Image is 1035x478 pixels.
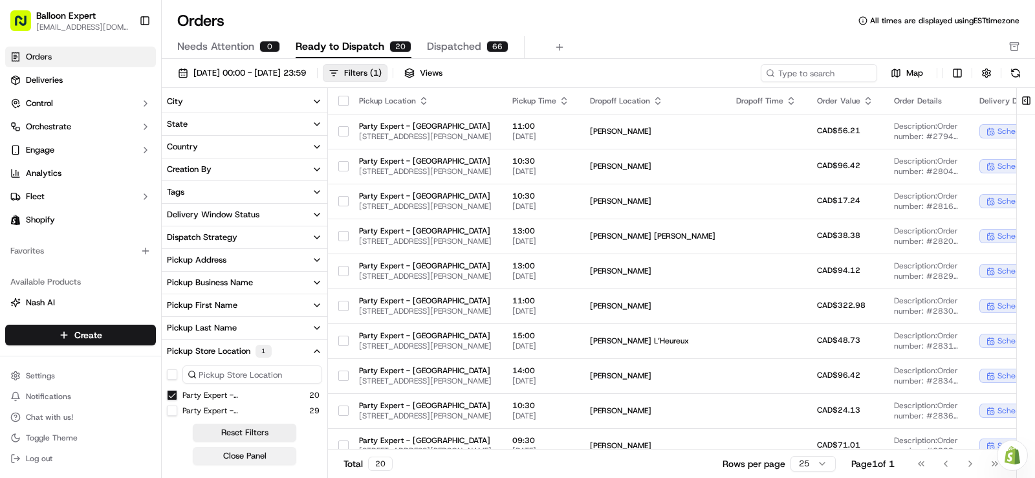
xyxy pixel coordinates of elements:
[162,340,327,363] button: Pickup Store Location1
[26,168,61,179] span: Analytics
[894,96,959,106] div: Order Details
[512,446,569,456] span: [DATE]
[114,201,141,211] span: [DATE]
[359,365,492,376] span: Party Expert - [GEOGRAPHIC_DATA]
[5,408,156,426] button: Chat with us!
[512,166,569,177] span: [DATE]
[359,296,492,306] span: Party Expert - [GEOGRAPHIC_DATA]
[40,201,105,211] span: [PERSON_NAME]
[162,204,327,226] button: Delivery Window Status
[894,121,959,142] span: Description: Order number: #27948 for [PERSON_NAME]
[36,22,129,32] button: [EMAIL_ADDRESS][DOMAIN_NAME]
[997,196,1035,206] span: scheduled
[997,161,1035,171] span: scheduled
[359,376,492,386] span: [STREET_ADDRESS][PERSON_NAME]
[590,231,715,241] span: [PERSON_NAME] [PERSON_NAME]
[13,124,36,147] img: 1736555255976-a54dd68f-1ca7-489b-9aae-adbdc363a1c4
[162,272,327,294] button: Pickup Business Name
[58,136,178,147] div: We're available if you need us!
[1007,64,1025,82] button: Refresh
[817,230,860,241] span: CAD$38.38
[182,406,304,416] label: Party Expert - [GEOGRAPHIC_DATA]
[122,254,208,267] span: API Documentation
[5,116,156,137] button: Orchestrate
[8,249,104,272] a: 📗Knowledge Base
[512,156,569,166] span: 10:30
[512,201,569,212] span: [DATE]
[817,195,860,206] span: CAD$17.24
[5,387,156,406] button: Notifications
[193,424,296,442] button: Reset Filters
[177,10,224,31] h1: Orders
[359,156,492,166] span: Party Expert - [GEOGRAPHIC_DATA]
[894,365,959,386] span: Description: Order number: #28349 for [PERSON_NAME]
[162,181,327,203] button: Tags
[36,9,96,22] span: Balloon Expert
[104,249,213,272] a: 💻API Documentation
[34,83,233,97] input: Got a question? Start typing here...
[590,196,715,206] span: [PERSON_NAME]
[590,440,715,451] span: [PERSON_NAME]
[10,215,21,225] img: Shopify logo
[5,93,156,114] button: Control
[359,271,492,281] span: [STREET_ADDRESS][PERSON_NAME]
[359,435,492,446] span: Party Expert - [GEOGRAPHIC_DATA]
[167,345,272,358] div: Pickup Store Location
[894,261,959,281] span: Description: Order number: #28295 for [PERSON_NAME]
[906,67,923,79] span: Map
[58,124,212,136] div: Start new chat
[359,411,492,421] span: [STREET_ADDRESS][PERSON_NAME]
[167,141,198,153] div: Country
[359,400,492,411] span: Party Expert - [GEOGRAPHIC_DATA]
[167,209,259,221] div: Delivery Window Status
[129,286,157,296] span: Pylon
[870,16,1019,26] span: All times are displayed using EST timezone
[427,39,481,54] span: Dispatched
[894,226,959,246] span: Description: Order number: #28200 for [PERSON_NAME] [PERSON_NAME]
[590,301,715,311] span: [PERSON_NAME]
[167,186,184,198] div: Tags
[107,201,112,211] span: •
[817,405,860,415] span: CAD$24.13
[13,188,34,209] img: Brigitte Vinadas
[359,191,492,201] span: Party Expert - [GEOGRAPHIC_DATA]
[420,67,442,79] span: Views
[894,296,959,316] span: Description: Order number: #28303 for [PERSON_NAME]
[5,47,156,67] a: Orders
[193,447,296,465] button: Close Panel
[26,433,78,443] span: Toggle Theme
[162,226,327,248] button: Dispatch Strategy
[894,435,959,456] span: Description: Order number: #28386 for [PERSON_NAME]
[167,299,237,311] div: Pickup First Name
[359,331,492,341] span: Party Expert - [GEOGRAPHIC_DATA]
[359,306,492,316] span: [STREET_ADDRESS][PERSON_NAME]
[201,166,235,181] button: See all
[359,121,492,131] span: Party Expert - [GEOGRAPHIC_DATA]
[27,124,50,147] img: 8016278978528_b943e370aa5ada12b00a_72.png
[13,52,235,72] p: Welcome 👋
[5,140,156,160] button: Engage
[590,266,715,276] span: [PERSON_NAME]
[817,265,860,276] span: CAD$94.12
[894,156,959,177] span: Description: Order number: #28048 for [PERSON_NAME]
[220,127,235,143] button: Start new chat
[162,294,327,316] button: Pickup First Name
[512,411,569,421] span: [DATE]
[91,285,157,296] a: Powered byPylon
[26,453,52,464] span: Log out
[309,390,320,400] span: 20
[162,113,327,135] button: State
[997,336,1035,346] span: scheduled
[26,412,73,422] span: Chat with us!
[817,125,860,136] span: CAD$56.21
[736,96,796,106] div: Dropoff Time
[486,41,508,52] div: 66
[5,367,156,385] button: Settings
[512,400,569,411] span: 10:30
[590,371,715,381] span: [PERSON_NAME]
[162,317,327,339] button: Pickup Last Name
[512,331,569,341] span: 15:00
[590,126,715,136] span: [PERSON_NAME]
[894,331,959,351] span: Description: Order number: #28318 for [PERSON_NAME]
[167,277,253,288] div: Pickup Business Name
